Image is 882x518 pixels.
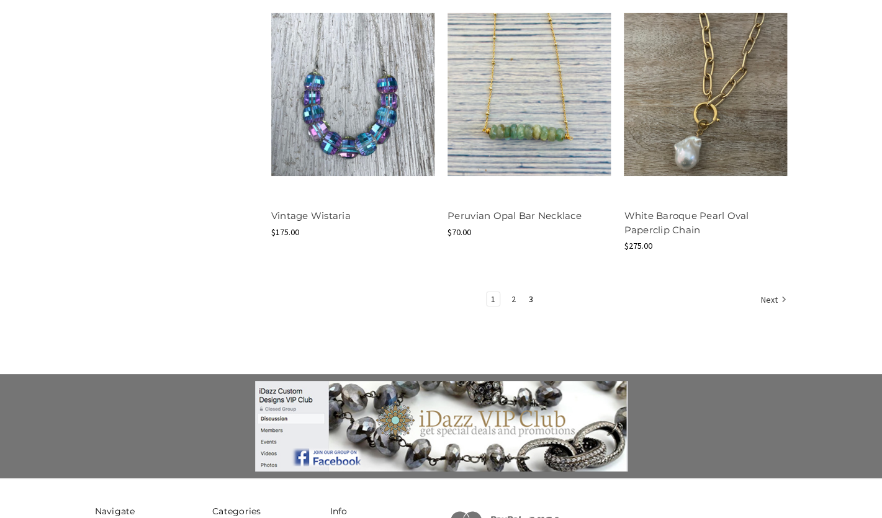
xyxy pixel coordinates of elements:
[507,292,520,306] a: Page 2 of 3
[757,292,787,308] a: Next
[330,505,435,518] h5: Info
[624,13,787,176] img: White Baroque Pearl Oval Paperclip Chain
[448,226,471,238] span: $70.00
[448,13,611,176] img: Peruvian Opal Bar Necklace
[212,505,317,518] h5: Categories
[69,381,814,471] a: Join the group!
[448,210,582,221] a: Peruvian Opal Bar Necklace
[271,226,299,238] span: $175.00
[487,292,500,306] a: Page 1 of 3
[271,292,788,309] nav: pagination
[624,210,749,236] a: White Baroque Pearl Oval Paperclip Chain
[524,292,538,306] a: Page 3 of 3
[95,505,200,518] h5: Navigate
[271,13,434,176] img: Vintage Wistaria
[271,210,351,221] a: Vintage Wistaria
[624,240,652,251] span: $275.00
